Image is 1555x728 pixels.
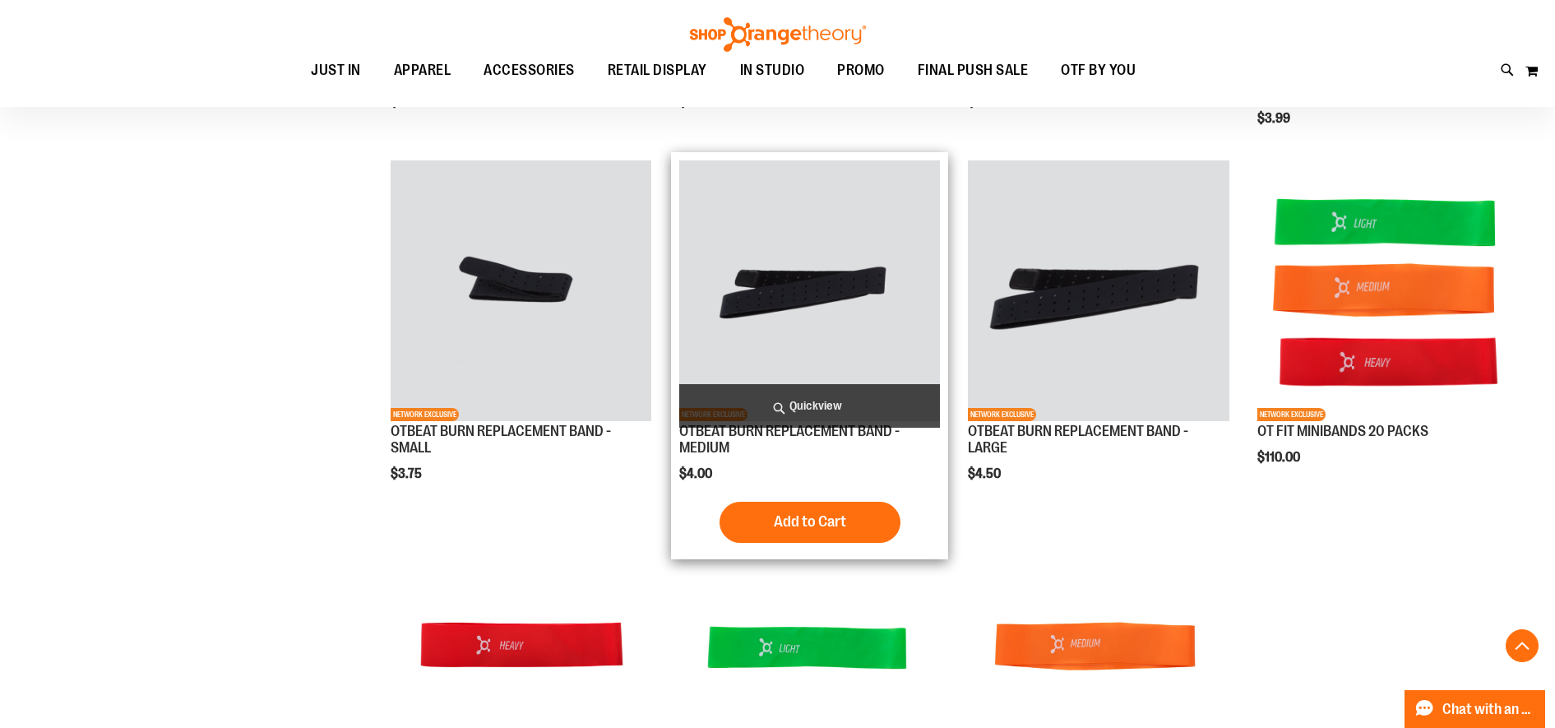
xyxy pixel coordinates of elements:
img: Product image for OTBEAT BURN REPLACEMENT BAND - SMALL [391,160,651,421]
span: ACCESSORIES [484,52,575,89]
span: $3.75 [391,466,424,481]
a: Quickview [679,384,940,428]
img: Shop Orangetheory [687,17,868,52]
div: product [960,152,1237,523]
span: $3.99 [1257,111,1293,126]
span: Add to Cart [774,512,846,531]
div: product [1249,152,1526,507]
img: Product image for OT FIT MINIBANDS 20 PACKS [1257,160,1518,421]
span: OTF BY YOU [1061,52,1136,89]
a: ACCESSORIES [467,52,591,90]
span: RETAIL DISPLAY [608,52,707,89]
a: Product image for OTBEAT BURN REPLACEMENT BAND - LARGENETWORK EXCLUSIVE [968,160,1229,424]
a: IN STUDIO [724,52,821,89]
a: RETAIL DISPLAY [591,52,724,90]
span: NETWORK EXCLUSIVE [968,408,1036,421]
span: NETWORK EXCLUSIVE [1257,408,1326,421]
a: Product image for OT FIT MINIBANDS 20 PACKSNETWORK EXCLUSIVE [1257,160,1518,424]
a: Product image for OTBEAT BURN REPLACEMENT BAND - SMALLNETWORK EXCLUSIVE [391,160,651,424]
a: APPAREL [377,52,468,90]
span: IN STUDIO [740,52,805,89]
a: Product image for OTBEAT BURN REPLACEMENT BAND - MEDIUMNETWORK EXCLUSIVE [679,160,940,424]
a: OT FIT MINIBANDS 20 PACKS [1257,423,1428,439]
span: JUST IN [311,52,361,89]
span: APPAREL [394,52,451,89]
span: $110.00 [1257,450,1303,465]
a: PROMO [821,52,901,90]
div: product [671,152,948,559]
button: Add to Cart [720,502,900,543]
span: $4.50 [968,466,1003,481]
img: Product image for OTBEAT BURN REPLACEMENT BAND - MEDIUM [679,160,940,421]
a: OTBEAT BURN REPLACEMENT BAND - SMALL [391,423,611,456]
img: Product image for OTBEAT BURN REPLACEMENT BAND - LARGE [968,160,1229,421]
span: $4.00 [679,466,715,481]
span: FINAL PUSH SALE [918,52,1029,89]
a: JUST IN [294,52,377,90]
button: Back To Top [1506,629,1539,662]
span: Chat with an Expert [1442,702,1535,717]
button: Chat with an Expert [1405,690,1546,728]
a: FINAL PUSH SALE [901,52,1045,90]
a: OTF BY YOU [1044,52,1152,90]
a: OTBEAT BURN REPLACEMENT BAND - LARGE [968,423,1188,456]
div: product [382,152,659,523]
span: PROMO [837,52,885,89]
a: OTBEAT BURN REPLACEMENT BAND - MEDIUM [679,423,900,456]
span: NETWORK EXCLUSIVE [391,408,459,421]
